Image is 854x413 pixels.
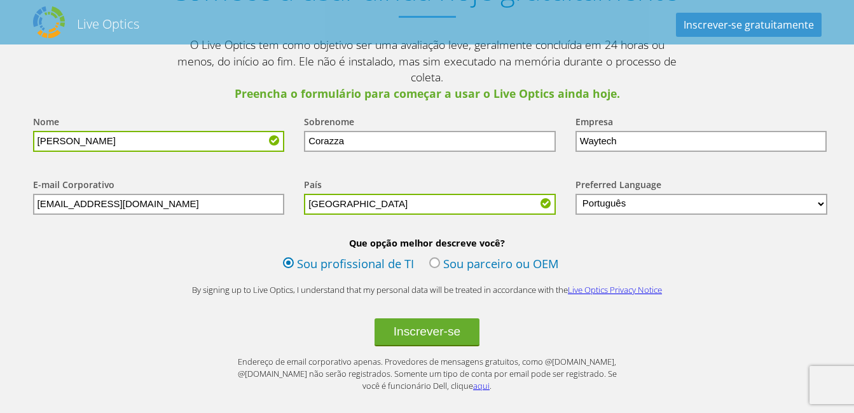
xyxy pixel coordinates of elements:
label: Preferred Language [575,179,661,194]
button: Inscrever-se [375,318,480,346]
a: Live Optics Privacy Notice [568,284,662,295]
p: By signing up to Live Optics, I understand that my personal data will be treated in accordance wi... [173,284,682,296]
h2: Live Optics [77,15,139,32]
input: Start typing to search for a country [304,194,556,215]
img: Dell Dpack [33,6,65,38]
label: Sou parceiro ou OEM [429,255,559,274]
label: Sobrenome [304,116,354,131]
label: E-mail Corporativo [33,179,114,194]
b: Que opção melhor descreve você? [20,237,834,249]
label: Sou profissional de TI [283,255,414,274]
a: aqui [473,380,490,391]
p: Endereço de email corporativo apenas. Provedores de mensagens gratuitos, como @[DOMAIN_NAME], @[D... [237,356,618,391]
p: O Live Optics tem como objetivo ser uma avaliação leve, geralmente concluída em 24 horas ou menos... [173,37,682,102]
span: Preencha o formulário para começar a usar o Live Optics ainda hoje. [173,86,682,102]
label: Empresa [575,116,613,131]
a: Inscrever-se gratuitamente [676,13,822,37]
label: Nome [33,116,59,131]
label: País [304,179,322,194]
